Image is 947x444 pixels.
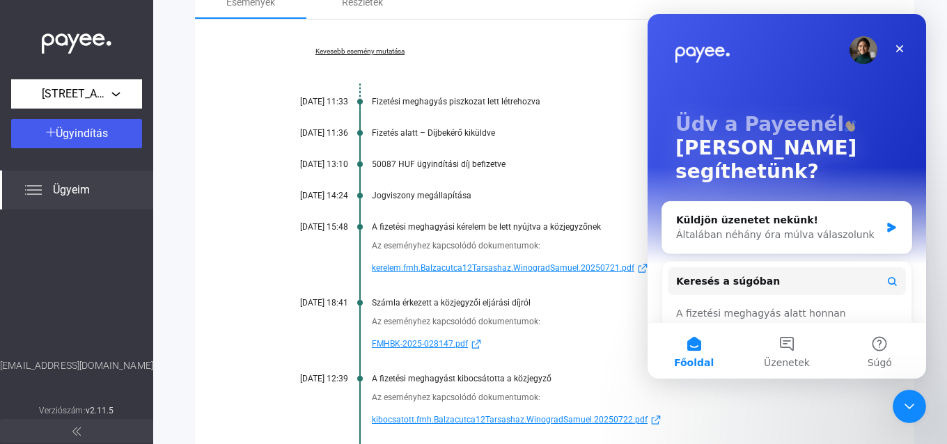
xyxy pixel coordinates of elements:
[11,119,142,148] button: Ügyindítás
[468,339,485,349] img: external-link-blue
[11,79,142,109] button: [STREET_ADDRESS]. [GEOGRAPHIC_DATA]
[265,47,455,56] a: Kevesebb esemény mutatása
[372,315,845,328] div: Az eseményhez kapcsolódó dokumentumok:
[372,298,845,308] div: Számla érkezett a közjegyzői eljárási díjról
[893,390,926,423] iframe: Intercom live chat
[372,411,845,428] a: kibocsatott.fmh.Balzacutca12Tarsashaz.WinogradSamuel.20250722.pdfexternal-link-blue
[72,427,81,436] img: arrow-double-left-grey.svg
[372,374,845,383] div: A fizetési meghagyást kibocsátotta a közjegyző
[265,374,348,383] div: [DATE] 12:39
[46,127,56,137] img: plus-white.svg
[53,182,90,198] span: Ügyeim
[372,335,845,352] a: FMHBK-2025-028147.pdfexternal-link-blue
[42,26,111,54] img: white-payee-white-dot.svg
[25,182,42,198] img: list.svg
[372,260,845,276] a: kerelem.fmh.Balzacutca12Tarsashaz.WinogradSamuel.20250721.pdfexternal-link-blue
[265,191,348,200] div: [DATE] 14:24
[265,298,348,308] div: [DATE] 18:41
[372,390,845,404] div: Az eseményhez kapcsolódó dokumentumok:
[372,335,468,352] span: FMHBK-2025-028147.pdf
[265,97,348,106] div: [DATE] 11:33
[372,128,845,138] div: Fizetés alatt – Díjbekérő kiküldve
[372,191,845,200] div: Jogviszony megállapítása
[372,97,845,106] div: Fizetési meghagyás piszkozat lett létrehozva
[648,415,664,425] img: external-link-blue
[372,239,845,253] div: Az eseményhez kapcsolódó dokumentumok:
[56,127,108,140] span: Ügyindítás
[372,222,845,232] div: A fizetési meghagyási kérelem be lett nyújtva a közjegyzőnek
[86,406,114,415] strong: v2.11.5
[265,222,348,232] div: [DATE] 15:48
[372,411,648,428] span: kibocsatott.fmh.Balzacutca12Tarsashaz.WinogradSamuel.20250722.pdf
[42,86,111,102] span: [STREET_ADDRESS]. [GEOGRAPHIC_DATA]
[265,128,348,138] div: [DATE] 11:36
[648,14,926,379] iframe: Intercom live chat
[372,260,634,276] span: kerelem.fmh.Balzacutca12Tarsashaz.WinogradSamuel.20250721.pdf
[634,263,651,273] img: external-link-blue
[265,159,348,169] div: [DATE] 13:10
[372,159,845,169] div: 50087 HUF ügyindítási díj befizetve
